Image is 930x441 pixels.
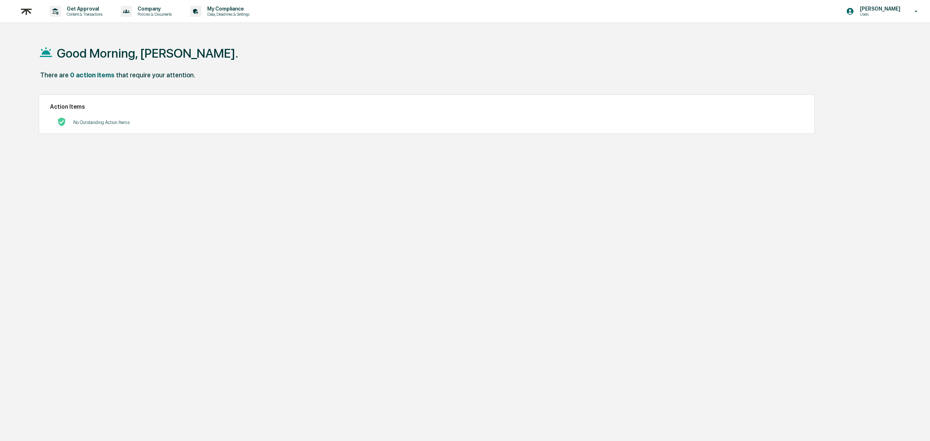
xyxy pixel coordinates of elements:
div: that require your attention. [116,71,195,79]
p: Users [854,12,904,17]
h1: Good Morning, [PERSON_NAME]. [57,46,238,61]
h2: Action Items [50,103,803,110]
p: [PERSON_NAME] [854,6,904,12]
div: There are [40,71,69,79]
p: Content & Transactions [61,12,106,17]
p: Policies & Documents [132,12,175,17]
img: No Actions logo [57,117,66,126]
p: My Compliance [201,6,253,12]
p: No Outstanding Action Items [73,120,130,125]
p: Get Approval [61,6,106,12]
p: Company [132,6,175,12]
div: 0 action items [70,71,115,79]
p: Data, Deadlines & Settings [201,12,253,17]
img: logo [18,3,35,20]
